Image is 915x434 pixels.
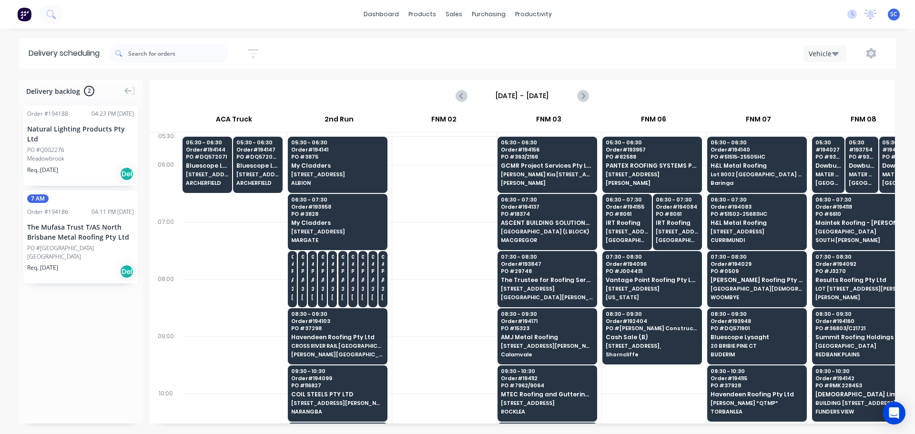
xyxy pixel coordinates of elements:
[392,111,496,132] div: FNM 02
[606,286,698,292] span: [STREET_ADDRESS]
[656,220,698,226] span: IRT Roofing
[711,375,803,381] span: Order # 194115
[501,383,593,388] span: PO # 7962/9064
[501,368,593,374] span: 09:30 - 10:30
[501,400,593,406] span: [STREET_ADDRESS]
[501,277,593,283] span: The Trustee for Roofing Services QLD Trust
[26,86,80,96] span: Delivery backlog
[711,204,803,210] span: Order # 194083
[291,261,294,267] span: # 193303
[606,220,648,226] span: IRT Roofing
[291,237,384,243] span: MARGATE
[501,325,593,331] span: PO # 15323
[291,400,384,406] span: [STREET_ADDRESS][PERSON_NAME] (AAFD)
[606,237,648,243] span: [GEOGRAPHIC_DATA]
[351,268,354,274] span: PO # 20765
[815,197,908,202] span: 06:30 - 07:30
[91,110,134,118] div: 04:23 PM [DATE]
[331,294,334,300] span: [PERSON_NAME]
[815,391,908,397] span: [DEMOGRAPHIC_DATA] Limited T/as Joii Roofing
[815,409,908,414] span: FLINDERS VIEW
[815,204,908,210] span: Order # 194118
[331,261,334,267] span: # 193524
[361,254,364,260] span: 07:30
[501,220,593,226] span: ASCENT BUILDING SOLUTIONS PTY LTD
[341,268,344,274] span: PO # 20793
[291,311,384,317] span: 08:30 - 09:30
[291,352,384,357] span: [PERSON_NAME][GEOGRAPHIC_DATA]
[501,154,593,160] span: PO # 363/2166
[815,211,908,217] span: PO # 6610
[882,162,908,169] span: Dowbury Pty Ltd
[120,167,134,181] div: Del
[351,286,354,292] span: 29 CORYMBIA PL (STORE)
[711,334,803,340] span: Bluescope Lysaght
[711,154,803,160] span: PO # 51515-25505HC
[815,147,842,152] span: # 194027
[150,273,182,331] div: 08:00
[815,294,908,300] span: [PERSON_NAME]
[291,383,384,388] span: PO # 116827
[606,311,698,317] span: 08:30 - 09:30
[441,7,467,21] div: sales
[236,180,279,186] span: ARCHERFIELD
[606,180,698,186] span: [PERSON_NAME]
[27,110,68,118] div: Order # 194188
[882,140,908,145] span: 05:30
[501,204,593,210] span: Order # 194137
[656,237,698,243] span: [GEOGRAPHIC_DATA]
[815,343,908,349] span: [GEOGRAPHIC_DATA]
[186,147,229,152] span: Order # 194144
[371,254,374,260] span: 07:30
[27,124,134,144] div: Natural Lighting Products Pty Ltd
[351,277,354,283] span: Apollo Home Improvement (QLD) Pty Ltd
[404,7,441,21] div: products
[301,268,304,274] span: PO # 20987
[882,172,908,177] span: MATER HOSPITAL MERCY AV
[287,111,391,132] div: 2nd Run
[501,352,593,357] span: Calamvale
[91,208,134,216] div: 04:11 PM [DATE]
[19,38,109,69] div: Delivery scheduling
[120,264,134,279] div: Del
[711,237,803,243] span: CURRIMUNDI
[601,111,706,132] div: FNM 06
[501,318,593,324] span: Order # 194171
[291,154,384,160] span: PO # 3875
[606,147,698,152] span: Order # 193957
[815,154,842,160] span: PO # 93649 B
[321,277,324,283] span: Apollo Home Improvement (QLD) Pty Ltd
[711,140,803,145] span: 05:30 - 06:30
[361,286,364,292] span: 29 CORYMBIA PL (STORE)
[27,222,134,242] div: The Mufasa Trust T/AS North Brisbane Metal Roofing Pty Ltd
[882,180,908,186] span: [GEOGRAPHIC_DATA]
[815,334,908,340] span: Summit Roofing Holdings
[17,7,31,21] img: Factory
[291,147,384,152] span: Order # 194141
[606,277,698,283] span: Vantage Point Roofing Pty Ltd
[301,254,304,260] span: 07:30
[883,402,905,424] div: Open Intercom Messenger
[501,229,593,234] span: [GEOGRAPHIC_DATA] (L BLOCK)
[815,325,908,331] span: PO # 36803/C21721
[371,277,374,283] span: Apollo Home Improvement (QLD) Pty Ltd
[236,140,279,145] span: 05:30 - 06:30
[815,162,842,169] span: Dowbury Pty Ltd
[321,261,324,267] span: # 193744
[331,277,334,283] span: Apollo Home Improvement (QLD) Pty Ltd
[311,254,314,260] span: 07:30
[711,261,803,267] span: Order # 194029
[711,368,803,374] span: 09:30 - 10:30
[27,154,134,163] div: Meadowbrook
[236,147,279,152] span: Order # 194147
[301,261,304,267] span: # 194122
[606,204,648,210] span: Order # 194155
[711,172,803,177] span: Lot 8002 [GEOGRAPHIC_DATA] Dve
[711,400,803,406] span: [PERSON_NAME] *QTMP*
[291,140,384,145] span: 05:30 - 06:30
[606,140,698,145] span: 05:30 - 06:30
[815,261,908,267] span: Order # 194092
[606,197,648,202] span: 06:30 - 07:30
[501,391,593,397] span: MTEC Roofing and Guttering Pty Ltd
[606,154,698,160] span: PO # 82588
